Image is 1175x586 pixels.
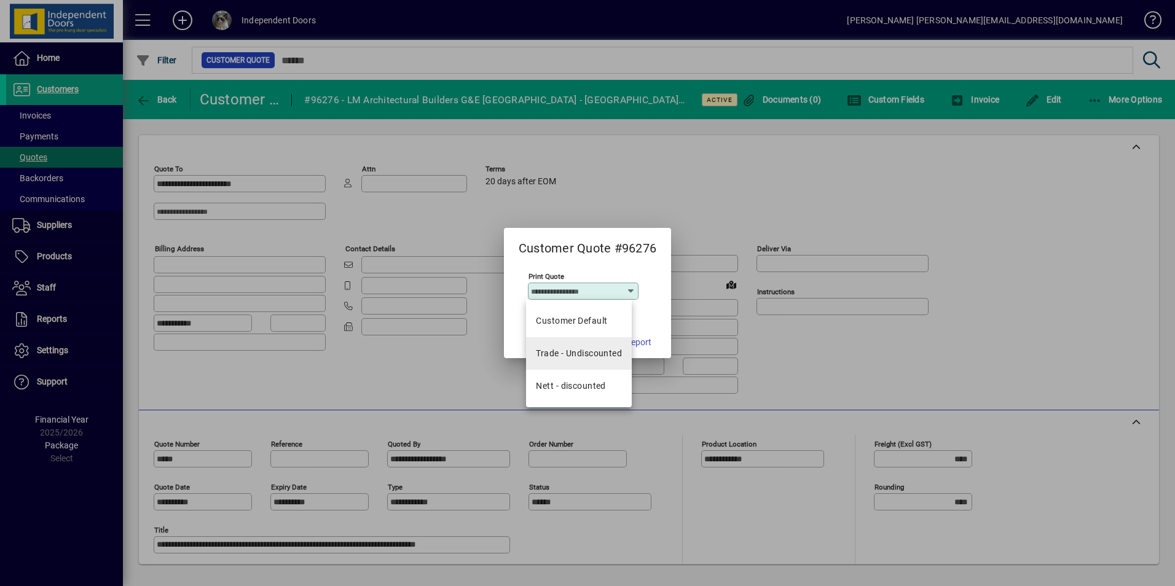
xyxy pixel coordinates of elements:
mat-option: Trade - Undiscounted [526,337,632,370]
mat-option: Nett - discounted [526,370,632,402]
div: Trade - Undiscounted [536,347,622,360]
span: Customer Default [536,314,607,327]
h2: Customer Quote #96276 [504,228,671,258]
div: Nett - discounted [536,380,605,393]
mat-label: Print Quote [529,272,564,281]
